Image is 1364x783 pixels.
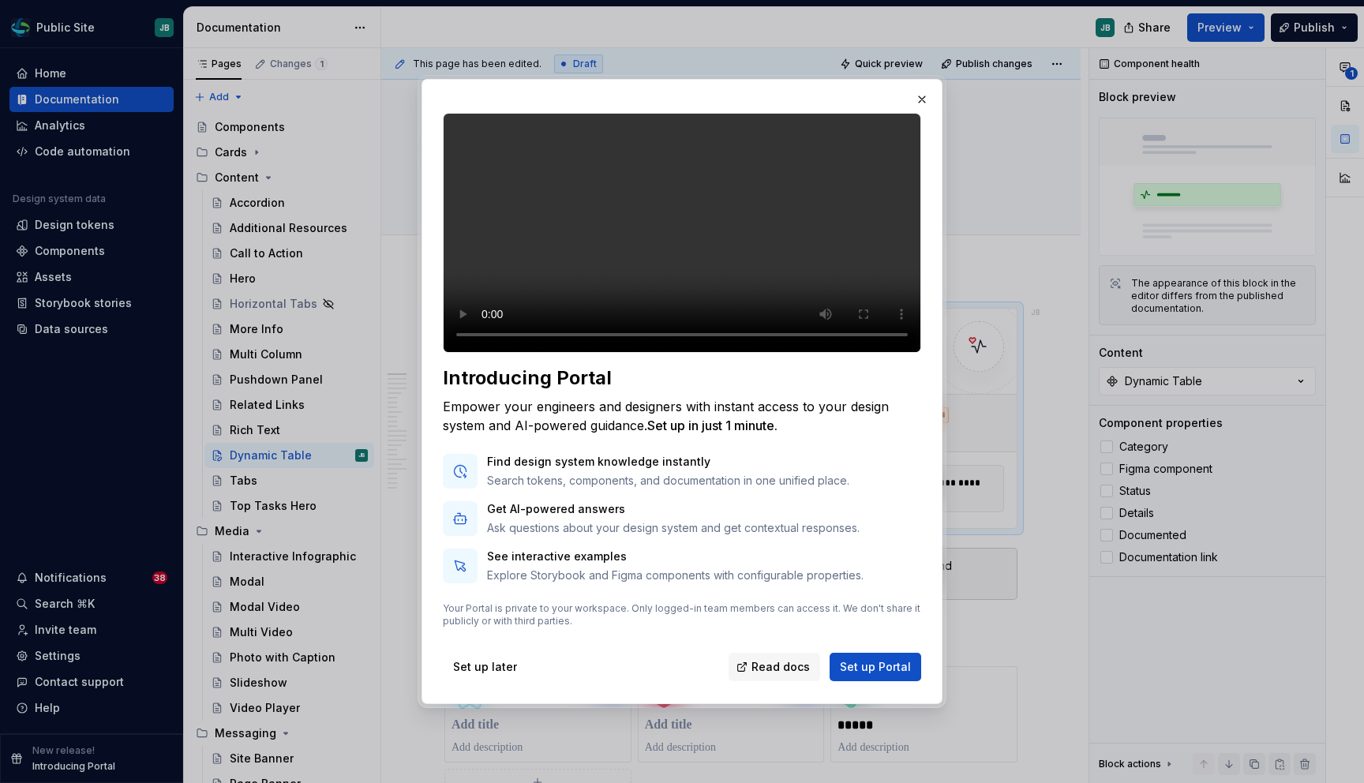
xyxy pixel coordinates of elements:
[830,653,921,681] button: Set up Portal
[487,549,864,564] p: See interactive examples
[487,501,860,517] p: Get AI-powered answers
[443,602,921,628] p: Your Portal is private to your workspace. Only logged-in team members can access it. We don't sha...
[487,568,864,583] p: Explore Storybook and Figma components with configurable properties.
[647,418,778,433] span: Set up in just 1 minute.
[487,454,849,470] p: Find design system knowledge instantly
[729,653,820,681] a: Read docs
[751,659,810,675] span: Read docs
[443,653,527,681] button: Set up later
[487,520,860,536] p: Ask questions about your design system and get contextual responses.
[487,473,849,489] p: Search tokens, components, and documentation in one unified place.
[443,365,921,391] div: Introducing Portal
[443,397,921,435] div: Empower your engineers and designers with instant access to your design system and AI-powered gui...
[453,659,517,675] span: Set up later
[840,659,911,675] span: Set up Portal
